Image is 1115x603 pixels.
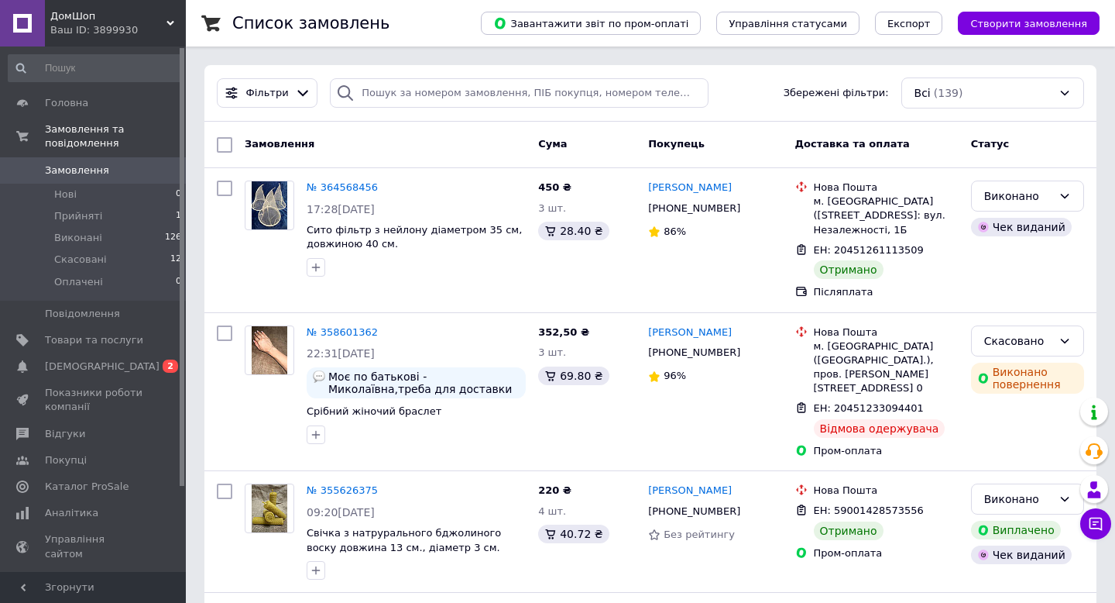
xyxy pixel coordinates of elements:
span: Покупець [648,138,705,150]
div: Отримано [814,522,883,540]
div: Виконано [984,188,1052,205]
span: Статус [971,138,1010,150]
div: Отримано [814,260,883,279]
a: № 355626375 [307,484,378,496]
button: Створити замовлення [958,12,1100,35]
span: Виконані [54,231,102,245]
span: Аналітика [45,506,98,520]
span: Управління сайтом [45,532,143,560]
span: ЕН: 20451261113509 [814,244,924,256]
span: 352,50 ₴ [538,326,589,338]
a: [PERSON_NAME] [648,326,732,340]
img: :speech_balloon: [313,370,325,383]
span: Експорт [887,18,931,29]
a: [PERSON_NAME] [648,181,732,195]
span: 3 шт. [538,346,566,358]
span: 450 ₴ [538,181,571,193]
span: Завантажити звіт по пром-оплаті [493,16,688,30]
span: 22:31[DATE] [307,347,375,360]
a: [PERSON_NAME] [648,484,732,498]
img: Фото товару [252,181,288,229]
span: 1 [176,209,181,223]
span: Моє по батькові - Миколаївна,треба для доставки кур,єром [GEOGRAPHIC_DATA] [328,370,520,395]
span: Замовлення [45,164,109,177]
a: Сито фільтр з нейлону діаметром 35 см, довжиною 40 см. [307,224,522,250]
button: Завантажити звіт по пром-оплаті [481,12,701,35]
div: Чек виданий [971,546,1072,564]
span: ЕН: 59001428573556 [814,505,924,516]
span: ДомШоп [50,9,166,23]
span: Збережені фільтри: [784,86,889,101]
span: Каталог ProSale [45,480,129,494]
span: (139) [934,87,963,99]
span: Фільтри [246,86,289,101]
span: Повідомлення [45,307,120,321]
span: 126 [165,231,181,245]
span: Замовлення [245,138,314,150]
span: Нові [54,188,77,202]
input: Пошук за номером замовлення, ПІБ покупця, номером телефону, Email, номером накладної [330,78,708,109]
span: ЕН: 20451233094401 [814,402,924,414]
span: Cума [538,138,567,150]
button: Управління статусами [716,12,859,35]
span: 2 [163,360,178,373]
div: Чек виданий [971,218,1072,236]
div: Нова Пошта [814,484,959,498]
div: 40.72 ₴ [538,525,609,543]
span: Створити замовлення [970,18,1087,29]
span: Всі [914,85,931,101]
div: Нова Пошта [814,181,959,195]
a: № 364568456 [307,181,378,193]
button: Чат з покупцем [1080,508,1111,539]
span: Доставка та оплата [795,138,910,150]
a: Створити замовлення [942,17,1100,29]
a: Фото товару [245,181,294,230]
img: Фото товару [252,326,288,374]
div: м. [GEOGRAPHIC_DATA] ([GEOGRAPHIC_DATA].), пров. [PERSON_NAME][STREET_ADDRESS] 0 [814,339,959,396]
span: 0 [176,275,181,289]
span: 220 ₴ [538,484,571,496]
span: 96% [664,370,686,381]
span: Показники роботи компанії [45,386,143,414]
span: 4 шт. [538,505,566,517]
div: Нова Пошта [814,326,959,339]
span: Замовлення та повідомлення [45,122,186,150]
div: 69.80 ₴ [538,367,609,385]
span: 86% [664,226,686,237]
a: № 358601362 [307,326,378,338]
span: Товари та послуги [45,333,143,347]
div: [PHONE_NUMBER] [645,343,743,363]
div: Виплачено [971,521,1061,539]
div: 28.40 ₴ [538,222,609,240]
span: [DEMOGRAPHIC_DATA] [45,360,160,374]
a: Срібний жіночий браслет [307,405,441,417]
div: Ваш ID: 3899930 [50,23,186,37]
div: Післяплата [814,285,959,299]
a: Свічка з натрурального бджолиного воску довжина 13 см., діаметр 3 см. [307,527,501,553]
span: 09:20[DATE] [307,506,375,519]
span: 17:28[DATE] [307,203,375,215]
div: Пром-оплата [814,444,959,458]
div: Виконано [984,491,1052,508]
input: Пошук [8,54,183,82]
div: [PHONE_NUMBER] [645,198,743,219]
span: Відгуки [45,427,85,441]
span: Скасовані [54,253,107,267]
div: Скасовано [984,333,1052,350]
img: Фото товару [252,484,288,532]
span: Управління статусами [729,18,847,29]
span: Головна [45,96,88,110]
span: Оплачені [54,275,103,289]
span: 0 [176,188,181,202]
button: Експорт [875,12,943,35]
span: Прийняті [54,209,102,223]
span: Покупці [45,453,87,467]
h1: Список замовлень [232,14,389,33]
span: Без рейтингу [664,529,735,540]
a: Фото товару [245,326,294,375]
span: 12 [170,253,181,267]
div: Відмова одержувача [814,419,945,438]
